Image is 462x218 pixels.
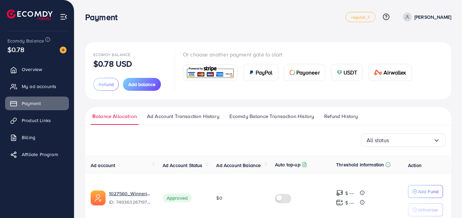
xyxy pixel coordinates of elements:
span: Payment [22,100,41,107]
a: cardPayPal [243,64,278,81]
p: $ --- [345,199,354,207]
p: Add Fund [418,187,439,196]
span: Ad Account Balance [216,162,261,169]
a: 1027560_Winnerize_1744747938584 [109,190,152,197]
span: Affiliate Program [22,151,58,158]
span: Airwallex [384,68,406,77]
span: Ad Account Status [163,162,203,169]
span: Payoneer [296,68,320,77]
div: Search for option [361,133,446,147]
img: top-up amount [336,189,343,197]
p: $0.78 USD [93,60,132,68]
span: $0.78 [7,45,24,54]
div: <span class='underline'>1027560_Winnerize_1744747938584</span></br>7493632671978045448 [109,190,152,206]
span: ID: 7493632671978045448 [109,199,152,205]
span: Ad account [91,162,115,169]
span: Balance Allocation [92,113,137,120]
span: PayPal [256,68,273,77]
a: Billing [5,131,69,144]
img: menu [60,13,68,21]
p: [PERSON_NAME] [414,13,451,21]
a: [PERSON_NAME] [400,13,451,21]
p: Auto top-up [275,161,300,169]
a: Product Links [5,114,69,127]
a: cardPayoneer [284,64,326,81]
button: Withdraw [408,203,443,216]
img: card [337,70,342,75]
a: Affiliate Program [5,148,69,161]
img: image [60,47,67,53]
a: Payment [5,97,69,110]
span: Ecomdy Balance Transaction History [229,113,314,120]
p: $ --- [345,189,354,197]
p: Or choose another payment gate to start [183,50,418,58]
img: card [185,65,235,80]
span: My ad accounts [22,83,56,90]
img: card [374,70,382,75]
span: Action [408,162,422,169]
span: Refund [98,81,114,88]
span: Ecomdy Balance [93,52,130,57]
span: regular_1 [351,15,369,19]
span: Billing [22,134,35,141]
img: card [290,70,295,75]
a: My ad accounts [5,80,69,93]
h3: Payment [85,12,123,22]
input: Search for option [389,135,433,146]
img: top-up amount [336,199,343,206]
span: Add balance [128,81,155,88]
span: All status [367,135,389,146]
span: Ad Account Transaction History [147,113,219,120]
a: regular_1 [346,12,375,22]
span: $0 [216,195,222,201]
a: cardUSDT [331,64,363,81]
img: ic-ads-acc.e4c84228.svg [91,190,106,205]
button: Add Fund [408,185,443,198]
a: card [183,64,238,81]
img: card [249,70,254,75]
span: Ecomdy Balance [7,37,44,44]
span: Approved [163,194,192,202]
span: USDT [344,68,357,77]
span: Product Links [22,117,51,124]
iframe: Chat [433,187,457,213]
a: cardAirwallex [368,64,412,81]
a: Overview [5,63,69,76]
button: Add balance [123,78,161,91]
span: Refund History [324,113,358,120]
p: Withdraw [418,206,438,214]
button: Refund [93,78,119,91]
img: logo [7,10,53,20]
span: Overview [22,66,42,73]
p: Threshold information [336,161,384,169]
